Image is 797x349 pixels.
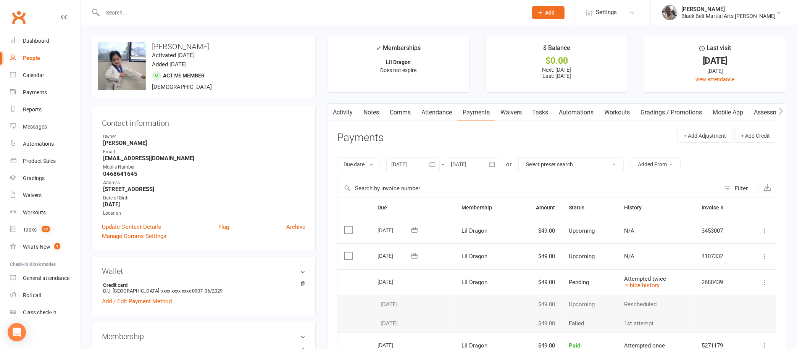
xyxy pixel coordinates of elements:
[23,209,46,216] div: Workouts
[205,288,223,294] span: 06/2029
[10,101,81,118] a: Reports
[720,179,758,198] button: Filter
[103,148,305,156] div: Email
[23,141,54,147] div: Automations
[103,195,305,202] div: Date of Birth
[23,175,45,181] div: Gradings
[495,104,527,121] a: Waivers
[163,72,205,79] span: Active member
[376,43,421,57] div: Memberships
[516,198,562,217] th: Amount
[23,106,42,113] div: Reports
[23,158,56,164] div: Product Sales
[358,104,384,121] a: Notes
[699,43,731,57] div: Last visit
[599,104,636,121] a: Workouts
[493,67,621,79] p: Next: [DATE] Last: [DATE]
[378,276,413,288] div: [DATE]
[152,52,195,59] time: Activated [DATE]
[100,7,522,18] input: Search...
[161,288,203,294] span: xxxx xxxx xxxx 0907
[617,198,695,217] th: History
[371,198,455,217] th: Due
[384,104,416,121] a: Comms
[10,153,81,170] a: Product Sales
[636,104,708,121] a: Gradings / Promotions
[10,118,81,135] a: Messages
[23,292,41,298] div: Roll call
[23,55,40,61] div: People
[681,13,776,19] div: Black Belt Martial Arts [PERSON_NAME]
[102,297,172,306] a: Add / Edit Payment Method
[103,140,305,146] strong: [PERSON_NAME]
[624,275,666,282] span: Attempted twice
[677,129,732,143] button: + Add Adjustment
[617,314,695,333] td: 1st attempt
[624,253,634,260] span: N/A
[337,179,720,198] input: Search by invoice number
[734,129,776,143] button: + Add Credit
[102,222,161,232] a: Update Contact Details
[562,198,617,217] th: Status
[103,210,305,217] div: Location
[376,45,381,52] i: ✓
[695,218,744,244] td: 3453007
[493,57,621,65] div: $0.00
[102,116,305,127] h3: Contact information
[695,198,744,217] th: Invoice #
[461,253,487,260] span: Lil Dragon
[337,158,379,171] button: Due date
[103,282,302,288] strong: Credit card
[543,43,570,57] div: $ Balance
[461,279,487,286] span: Lil Dragon
[103,170,305,177] strong: 0468641645
[23,124,47,130] div: Messages
[98,42,309,51] h3: [PERSON_NAME]
[23,227,37,233] div: Tasks
[102,267,305,275] h3: Wallet
[10,238,81,256] a: What's New1
[516,243,562,269] td: $49.00
[103,179,305,187] div: Address
[378,224,413,236] div: [DATE]
[103,133,305,140] div: Owner
[8,323,26,341] div: Open Intercom Messenger
[103,164,305,171] div: Mobile Number
[624,282,660,289] a: hide history
[695,243,744,269] td: 4107332
[102,332,305,341] h3: Membership
[516,218,562,244] td: $49.00
[103,186,305,193] strong: [STREET_ADDRESS]
[386,59,411,65] strong: Lil Dragon
[681,6,776,13] div: [PERSON_NAME]
[10,204,81,221] a: Workouts
[545,10,555,16] span: Add
[10,270,81,287] a: General attendance kiosk mode
[337,132,384,144] h3: Payments
[10,135,81,153] a: Automations
[416,104,457,121] a: Attendance
[10,32,81,50] a: Dashboard
[23,275,69,281] div: General attendance
[708,104,749,121] a: Mobile App
[23,244,50,250] div: What's New
[617,295,695,314] td: Rescheduled
[23,38,49,44] div: Dashboard
[23,72,44,78] div: Calendar
[103,201,305,208] strong: [DATE]
[10,187,81,204] a: Waivers
[10,221,81,238] a: Tasks 82
[378,320,448,327] div: [DATE]
[695,76,734,82] a: view attendance
[10,84,81,101] a: Payments
[651,57,779,65] div: [DATE]
[527,104,554,121] a: Tasks
[9,8,28,27] a: Clubworx
[596,4,617,21] span: Settings
[562,295,617,314] td: Upcoming
[532,6,565,19] button: Add
[10,287,81,304] a: Roll call
[461,227,487,234] span: Lil Dragon
[23,89,47,95] div: Payments
[378,301,448,308] div: [DATE]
